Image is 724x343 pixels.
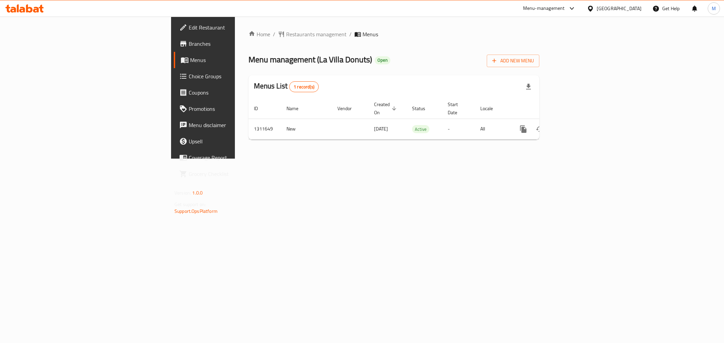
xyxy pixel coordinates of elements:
[254,81,319,92] h2: Menus List
[520,79,537,95] div: Export file
[189,137,286,145] span: Upsell
[189,72,286,80] span: Choice Groups
[448,100,467,117] span: Start Date
[475,119,510,139] td: All
[248,98,586,140] table: enhanced table
[442,119,475,139] td: -
[510,98,586,119] th: Actions
[174,52,292,68] a: Menus
[190,56,286,64] span: Menus
[174,166,292,182] a: Grocery Checklist
[174,101,292,117] a: Promotions
[487,55,539,67] button: Add New Menu
[248,52,372,67] span: Menu management ( La Villa Donuts )
[254,104,267,113] span: ID
[363,30,378,38] span: Menus
[174,36,292,52] a: Branches
[412,104,434,113] span: Status
[412,125,429,133] span: Active
[597,5,642,12] div: [GEOGRAPHIC_DATA]
[375,56,390,64] div: Open
[189,105,286,113] span: Promotions
[286,30,347,38] span: Restaurants management
[189,170,286,178] span: Grocery Checklist
[174,200,206,209] span: Get support on:
[278,30,347,38] a: Restaurants management
[480,104,502,113] span: Locale
[174,149,292,166] a: Coverage Report
[492,57,534,65] span: Add New Menu
[189,40,286,48] span: Branches
[349,30,352,38] li: /
[712,5,716,12] span: M
[374,100,398,117] span: Created On
[174,207,218,216] a: Support.OpsPlatform
[412,125,429,133] div: Active
[532,121,548,137] button: Change Status
[523,4,565,13] div: Menu-management
[174,188,191,197] span: Version:
[189,154,286,162] span: Coverage Report
[375,57,390,63] span: Open
[189,23,286,32] span: Edit Restaurant
[189,88,286,97] span: Coupons
[286,104,307,113] span: Name
[192,188,203,197] span: 1.0.0
[374,124,388,133] span: [DATE]
[515,121,532,137] button: more
[337,104,360,113] span: Vendor
[174,84,292,101] a: Coupons
[174,133,292,149] a: Upsell
[189,121,286,129] span: Menu disclaimer
[290,84,318,90] span: 1 record(s)
[248,30,539,38] nav: breadcrumb
[289,81,319,92] div: Total records count
[281,119,332,139] td: New
[174,117,292,133] a: Menu disclaimer
[174,68,292,84] a: Choice Groups
[174,19,292,36] a: Edit Restaurant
